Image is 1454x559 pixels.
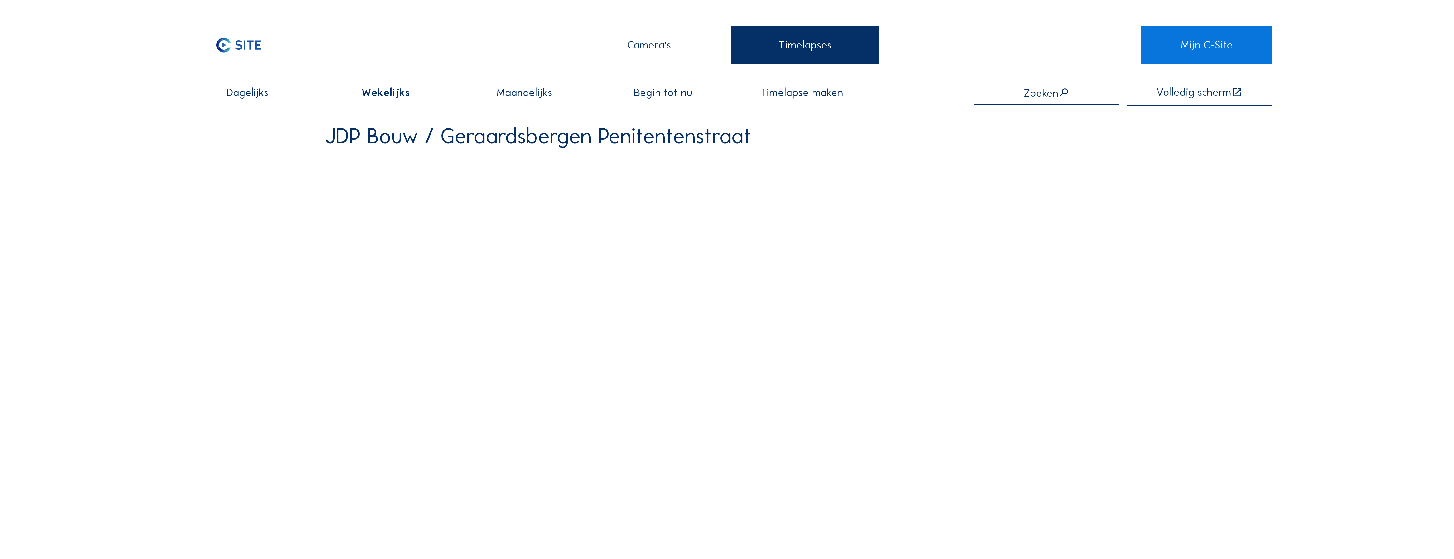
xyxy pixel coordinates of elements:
span: Wekelijks [362,87,410,98]
a: C-SITE Logo [182,26,313,64]
div: Timelapses [731,26,880,64]
img: C-SITE Logo [182,26,296,64]
video: Your browser does not support the video tag. [325,157,1129,559]
span: Dagelijks [226,87,268,98]
div: Zoeken [1024,87,1069,98]
div: JDP Bouw / Geraardsbergen Penitentenstraat [325,125,751,147]
span: Begin tot nu [634,87,692,98]
div: Volledig scherm [1156,87,1231,98]
a: Mijn C-Site [1141,26,1272,64]
div: Camera's [575,26,723,64]
span: Timelapse maken [760,87,843,98]
span: Maandelijks [497,87,552,98]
